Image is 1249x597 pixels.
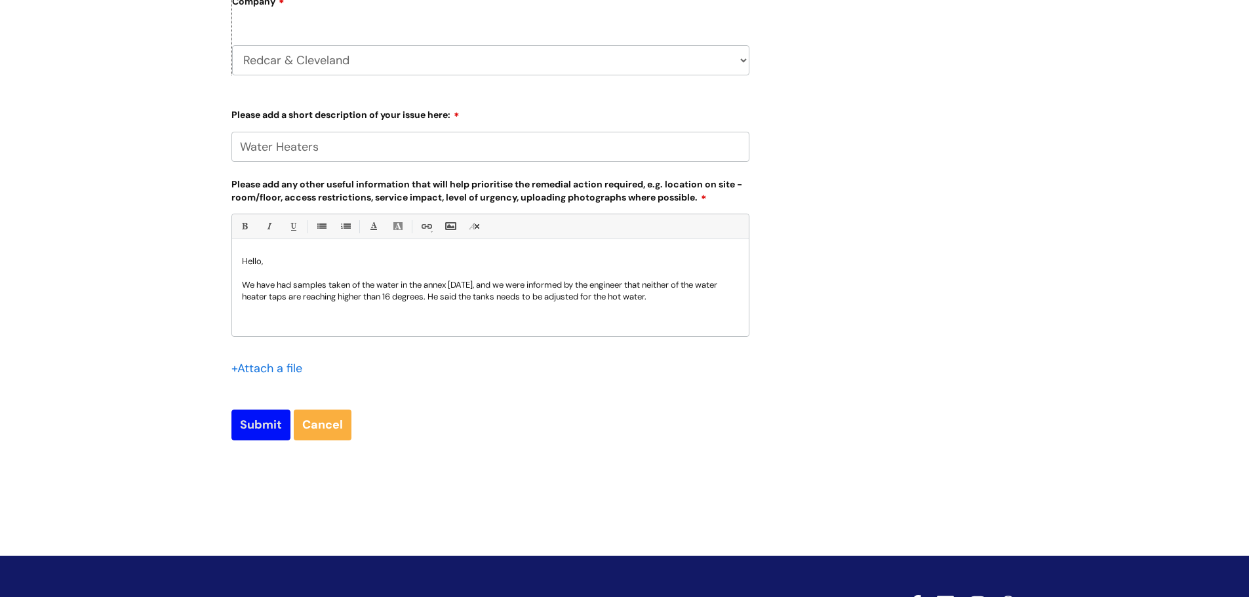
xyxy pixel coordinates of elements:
a: Back Color [389,218,406,235]
p: Hello, [242,256,739,267]
a: Italic (Ctrl-I) [260,218,277,235]
a: Font Color [365,218,382,235]
label: Please add a short description of your issue here: [231,105,749,121]
a: Insert Image... [442,218,458,235]
a: • Unordered List (Ctrl-Shift-7) [313,218,329,235]
input: Submit [231,410,290,440]
a: Cancel [294,410,351,440]
label: Please add any other useful information that will help prioritise the remedial action required, e... [231,176,749,203]
a: Bold (Ctrl-B) [236,218,252,235]
a: Link [418,218,434,235]
a: Remove formatting (Ctrl-\) [466,218,483,235]
div: Attach a file [231,358,310,379]
p: We have had samples taken of the water in the annex [DATE], and we were informed by the engineer ... [242,279,739,303]
a: 1. Ordered List (Ctrl-Shift-8) [337,218,353,235]
a: Underline(Ctrl-U) [285,218,301,235]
